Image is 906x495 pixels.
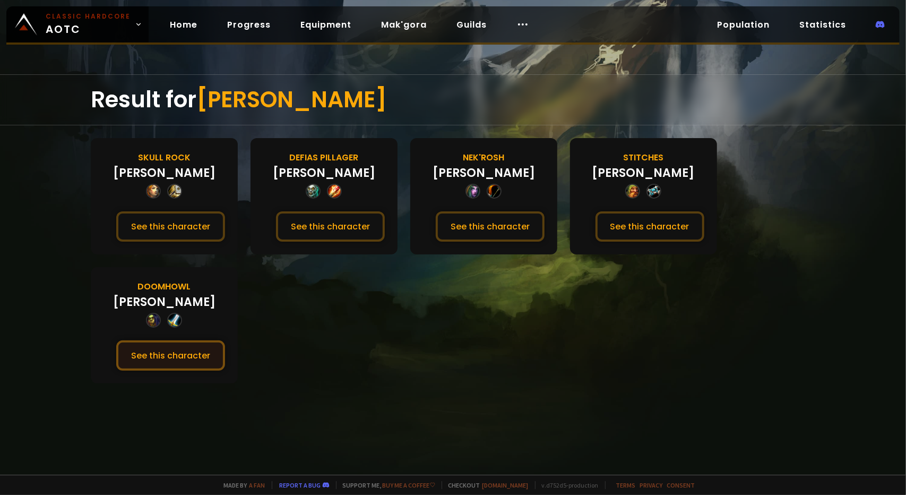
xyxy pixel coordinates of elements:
button: See this character [436,211,545,242]
div: [PERSON_NAME] [113,293,215,311]
a: a fan [249,481,265,489]
a: Classic HardcoreAOTC [6,6,149,42]
div: Skull Rock [138,151,191,164]
span: v. d752d5 - production [535,481,599,489]
a: Population [709,14,778,36]
div: [PERSON_NAME] [273,164,375,182]
a: Buy me a coffee [383,481,435,489]
a: Progress [219,14,279,36]
a: Mak'gora [373,14,435,36]
div: [PERSON_NAME] [113,164,215,182]
div: Nek'Rosh [463,151,504,164]
span: Made by [218,481,265,489]
a: Report a bug [280,481,321,489]
a: Guilds [448,14,495,36]
button: See this character [596,211,704,242]
small: Classic Hardcore [46,12,131,21]
div: Defias Pillager [289,151,358,164]
div: [PERSON_NAME] [433,164,535,182]
div: Stitches [623,151,663,164]
a: Home [161,14,206,36]
span: Support me, [336,481,435,489]
a: Consent [667,481,695,489]
a: Privacy [640,481,663,489]
div: [PERSON_NAME] [592,164,695,182]
button: See this character [116,211,225,242]
div: Result for [91,75,816,125]
a: Statistics [791,14,855,36]
a: [DOMAIN_NAME] [482,481,529,489]
button: See this character [276,211,385,242]
a: Terms [616,481,636,489]
a: Equipment [292,14,360,36]
span: [PERSON_NAME] [196,84,387,115]
div: Doomhowl [137,280,191,293]
span: Checkout [442,481,529,489]
span: AOTC [46,12,131,37]
button: See this character [116,340,225,371]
